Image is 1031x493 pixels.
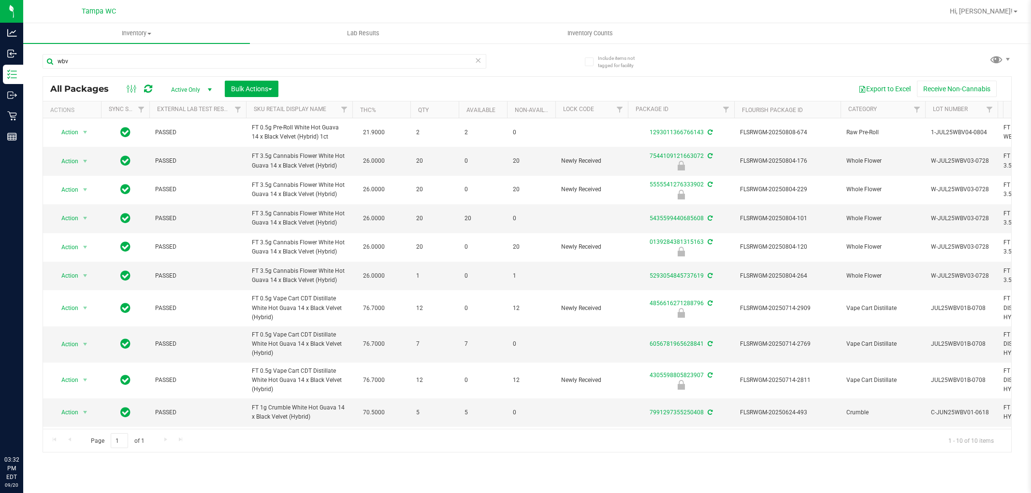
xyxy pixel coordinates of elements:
[79,301,91,315] span: select
[120,373,131,387] span: In Sync
[740,408,835,417] span: FLSRWGM-20250624-493
[706,340,712,347] span: Sync from Compliance System
[477,23,703,43] a: Inventory Counts
[931,304,992,313] span: JUL25WBV01B-0708
[612,101,628,118] a: Filter
[513,339,550,349] span: 0
[416,376,453,385] span: 12
[941,433,1002,448] span: 1 - 10 of 10 items
[53,126,79,139] span: Action
[740,304,835,313] span: FLSRWGM-20250714-2909
[513,271,550,281] span: 1
[79,240,91,254] span: select
[706,153,712,159] span: Sync from Compliance System
[740,376,835,385] span: FLSRWGM-20250714-2811
[120,269,131,282] span: In Sync
[82,7,116,15] span: Tampa WC
[650,300,704,307] a: 4856616271288796
[358,240,390,254] span: 26.0000
[846,242,919,252] span: Whole Flower
[336,101,352,118] a: Filter
[626,308,736,318] div: Newly Received
[252,366,347,394] span: FT 0.5g Vape Cart CDT Distillate White Hot Guava 14 x Black Velvet (Hybrid)
[465,214,501,223] span: 20
[358,183,390,197] span: 26.0000
[155,214,240,223] span: PASSED
[334,29,392,38] span: Lab Results
[111,433,128,448] input: 1
[931,242,992,252] span: W-JUL25WBV03-0728
[23,23,250,43] a: Inventory
[79,183,91,197] span: select
[706,239,712,245] span: Sync from Compliance System
[254,106,326,113] a: Sku Retail Display Name
[418,107,429,113] a: Qty
[931,214,992,223] span: W-JUL25WBV03-0728
[931,128,992,137] span: 1-JUL25WBV04-0804
[513,185,550,194] span: 20
[706,272,712,279] span: Sync from Compliance System
[120,301,131,315] span: In Sync
[466,107,495,113] a: Available
[465,376,501,385] span: 0
[155,304,240,313] span: PASSED
[846,156,919,166] span: Whole Flower
[120,211,131,225] span: In Sync
[120,126,131,139] span: In Sync
[742,107,803,113] a: Flourish Package ID
[43,54,486,69] input: Search Package ID, Item Name, SKU, Lot or Part Number...
[706,181,712,188] span: Sync from Compliance System
[740,339,835,349] span: FLSRWGM-20250714-2769
[120,406,131,419] span: In Sync
[650,153,704,159] a: 7544109121663072
[740,214,835,223] span: FLSRWGM-20250804-101
[650,215,704,222] a: 5435599440685608
[4,481,19,489] p: 09/20
[53,269,79,282] span: Action
[513,128,550,137] span: 0
[513,376,550,385] span: 12
[740,242,835,252] span: FLSRWGM-20250804-120
[650,409,704,416] a: 7991297355250408
[465,185,501,194] span: 0
[79,406,91,419] span: select
[515,107,558,113] a: Non-Available
[513,214,550,223] span: 0
[465,271,501,281] span: 0
[931,339,992,349] span: JUL25WBV01B-0708
[358,126,390,140] span: 21.9000
[846,185,919,194] span: Whole Flower
[416,214,453,223] span: 20
[513,242,550,252] span: 20
[358,406,390,420] span: 70.5000
[416,271,453,281] span: 1
[109,106,146,113] a: Sync Status
[416,408,453,417] span: 5
[650,239,704,245] a: 0139284381315163
[252,123,347,141] span: FT 0.5g Pre-Roll White Hot Guava 14 x Black Velvet (Hybrid) 1ct
[740,271,835,281] span: FLSRWGM-20250804-264
[465,156,501,166] span: 0
[230,101,246,118] a: Filter
[358,154,390,168] span: 26.0000
[561,304,622,313] span: Newly Received
[917,81,997,97] button: Receive Non-Cannabis
[846,339,919,349] span: Vape Cart Distillate
[909,101,925,118] a: Filter
[931,271,992,281] span: W-JUL25WBV03-0728
[7,132,17,141] inline-svg: Reports
[931,185,992,194] span: W-JUL25WBV03-0728
[650,129,704,136] a: 1293011366766143
[416,128,453,137] span: 2
[79,338,91,351] span: select
[79,211,91,225] span: select
[513,156,550,166] span: 20
[636,106,668,113] a: Package ID
[53,240,79,254] span: Action
[155,408,240,417] span: PASSED
[53,373,79,387] span: Action
[120,337,131,351] span: In Sync
[650,372,704,379] a: 4305598805823907
[53,301,79,315] span: Action
[931,376,992,385] span: JUL25WBV01B-0708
